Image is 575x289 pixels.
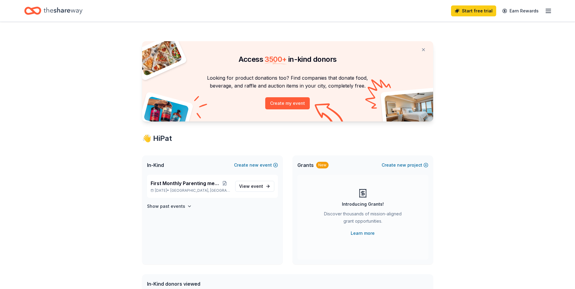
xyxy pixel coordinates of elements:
[265,97,310,109] button: Create my event
[170,188,230,193] span: [GEOGRAPHIC_DATA], [GEOGRAPHIC_DATA]
[24,4,82,18] a: Home
[382,161,428,169] button: Createnewproject
[251,184,263,189] span: event
[239,183,263,190] span: View
[322,210,404,227] div: Discover thousands of mission-aligned grant opportunities.
[397,161,406,169] span: new
[451,5,496,16] a: Start free trial
[142,134,433,143] div: 👋 Hi Pat
[151,180,219,187] span: First Monthly Parenting meeting
[235,181,274,192] a: View event
[147,161,164,169] span: In-Kind
[239,55,337,64] span: Access in-kind donors
[149,74,426,90] p: Looking for product donations too? Find companies that donate food, beverage, and raffle and auct...
[135,38,182,76] img: Pizza
[234,161,278,169] button: Createnewevent
[315,103,345,126] img: Curvy arrow
[147,203,192,210] button: Show past events
[499,5,542,16] a: Earn Rewards
[316,162,329,168] div: New
[151,188,230,193] p: [DATE] •
[351,230,375,237] a: Learn more
[249,161,259,169] span: new
[147,280,269,287] div: In-Kind donors viewed
[342,201,384,208] div: Introducing Grants!
[147,203,185,210] h4: Show past events
[297,161,314,169] span: Grants
[265,55,286,64] span: 3500 +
